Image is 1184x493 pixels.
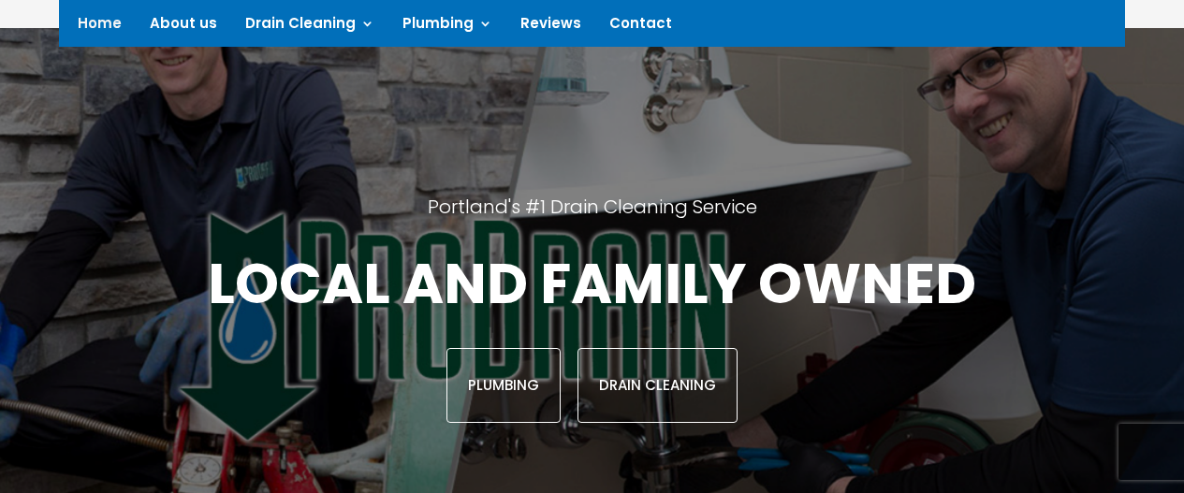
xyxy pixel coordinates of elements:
a: Contact [609,17,672,37]
a: About us [150,17,217,37]
a: Plumbing [446,348,561,423]
a: Drain Cleaning [245,17,374,37]
h2: Portland's #1 Drain Cleaning Service [154,195,1030,247]
a: Home [78,17,122,37]
a: Drain Cleaning [577,348,738,423]
a: Reviews [520,17,581,37]
div: Local and family owned [154,247,1030,423]
a: Plumbing [402,17,492,37]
